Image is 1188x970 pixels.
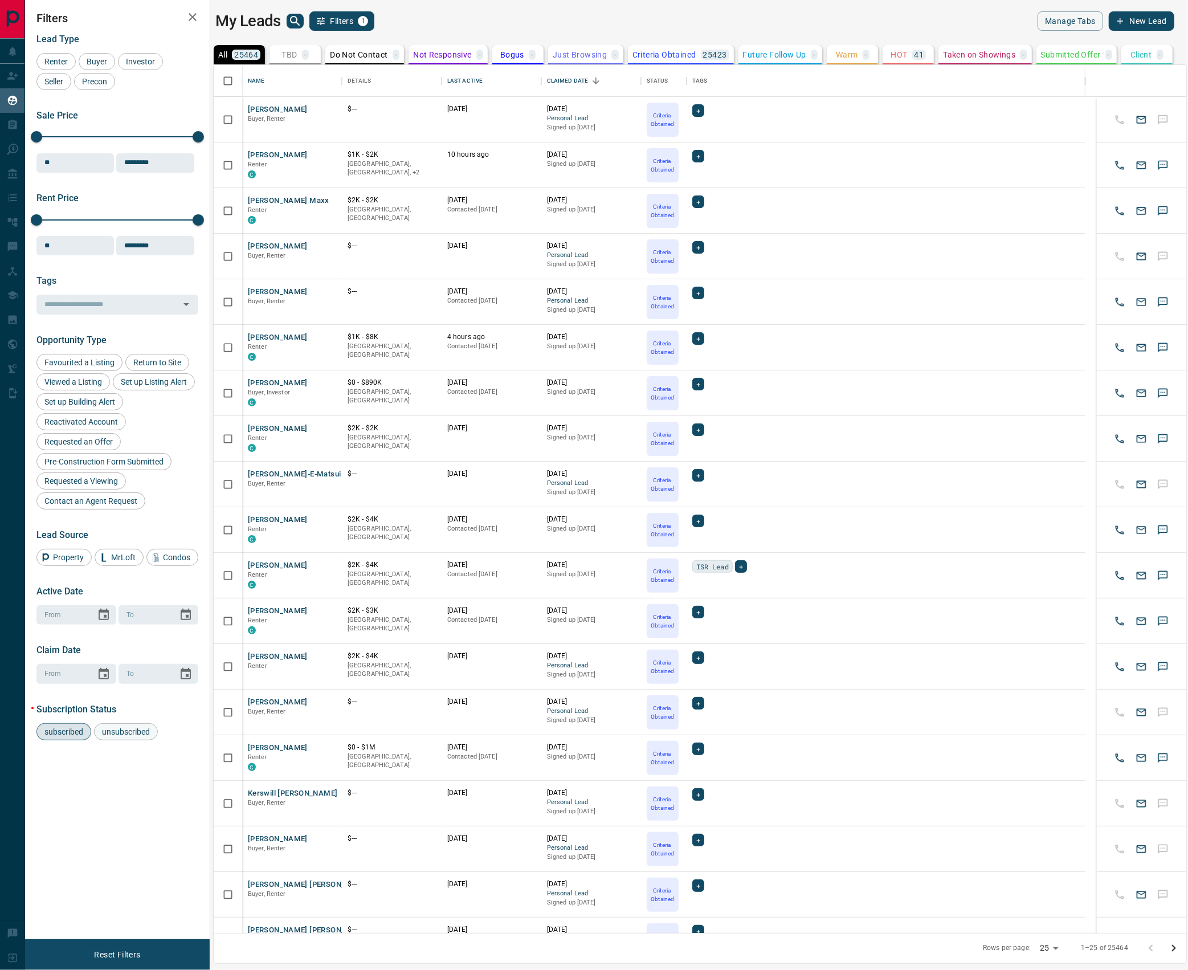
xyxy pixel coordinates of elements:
div: + [692,515,704,527]
button: [PERSON_NAME] [248,423,308,434]
div: + [692,606,704,618]
div: + [692,788,704,801]
svg: Sms [1157,524,1169,536]
button: Call [1111,202,1128,219]
span: Condos [159,553,194,562]
button: Email [1133,567,1150,584]
p: Criteria Obtained [648,430,677,447]
svg: Email [1136,616,1147,627]
p: $--- [348,241,436,251]
p: Signed up [DATE] [547,123,635,132]
span: Lead Type [36,34,79,44]
div: Name [248,65,265,97]
button: Call [1111,749,1128,767]
p: North York, Toronto [348,160,436,177]
button: Manage Tabs [1038,11,1103,31]
p: Criteria Obtained [648,339,677,356]
span: + [696,743,700,755]
div: Favourited a Listing [36,354,123,371]
span: Renter [248,161,267,168]
p: [DATE] [547,150,635,160]
div: Investor [118,53,163,70]
svg: Sms [1157,296,1169,308]
span: Requested a Viewing [40,476,122,486]
p: $0 - $890K [348,378,436,388]
button: [PERSON_NAME] [248,743,308,753]
p: Warm [836,51,858,59]
span: subscribed [40,727,87,736]
div: subscribed [36,723,91,740]
p: - [304,51,307,59]
p: [GEOGRAPHIC_DATA], [GEOGRAPHIC_DATA] [348,342,436,360]
span: Tags [36,275,56,286]
span: Renter [40,57,72,66]
span: + [696,652,700,663]
div: condos.ca [248,353,256,361]
p: Signed up [DATE] [547,305,635,315]
button: [PERSON_NAME] [248,697,308,708]
div: Claimed Date [547,65,589,97]
span: Personal Lead [547,114,635,124]
p: $2K - $2K [348,195,436,205]
button: [PERSON_NAME]-E-Matsui [248,469,341,480]
svg: Email [1136,342,1147,353]
button: Email [1133,157,1150,174]
svg: Sms [1157,160,1169,171]
svg: Email [1136,707,1147,718]
div: Last Active [447,65,483,97]
p: [DATE] [547,287,635,296]
span: Requested an Offer [40,437,117,446]
p: Contacted [DATE] [447,342,536,351]
button: SMS [1154,567,1171,584]
svg: Email [1136,889,1147,900]
p: Client [1130,51,1152,59]
button: [PERSON_NAME] [248,287,308,297]
button: Email [1133,111,1150,128]
p: 41 [915,51,924,59]
button: Choose date [92,663,115,686]
p: Contacted [DATE] [447,205,536,214]
span: Buyer [83,57,111,66]
div: MrLoft [95,549,144,566]
h1: My Leads [215,12,281,30]
button: Email [1133,886,1150,903]
div: + [692,879,704,892]
button: Kerswill [PERSON_NAME] [248,788,337,799]
span: Buyer, Renter [248,252,286,259]
button: Email [1133,430,1150,447]
button: Email [1133,704,1150,721]
button: Open [178,296,194,312]
button: [PERSON_NAME] [PERSON_NAME] [248,925,369,936]
div: + [692,834,704,846]
div: Pre-Construction Form Submitted [36,453,172,470]
svg: Call [1114,616,1125,627]
svg: Call [1114,570,1125,581]
p: Signed up [DATE] [547,160,635,169]
svg: Email [1136,570,1147,581]
div: + [692,423,704,436]
span: + [696,880,700,891]
span: Set up Listing Alert [117,377,191,386]
button: Email [1133,613,1150,630]
p: Criteria Obtained [648,202,677,219]
p: Criteria Obtained [632,51,696,59]
p: $--- [348,287,436,296]
div: Reactivated Account [36,413,126,430]
button: SMS [1154,613,1171,630]
svg: Call [1114,296,1125,308]
span: + [696,515,700,527]
div: Buyer [79,53,115,70]
button: Choose date [92,604,115,626]
svg: Email [1136,798,1147,809]
span: Investor [122,57,159,66]
button: Email [1133,521,1150,539]
button: Email [1133,294,1150,311]
div: Tags [692,65,708,97]
svg: Email [1136,160,1147,171]
span: Personal Lead [547,296,635,306]
svg: Sms [1157,205,1169,217]
button: Go to next page [1162,937,1185,960]
span: Rent Price [36,193,79,203]
p: Criteria Obtained [648,385,677,402]
p: Signed up [DATE] [547,388,635,397]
